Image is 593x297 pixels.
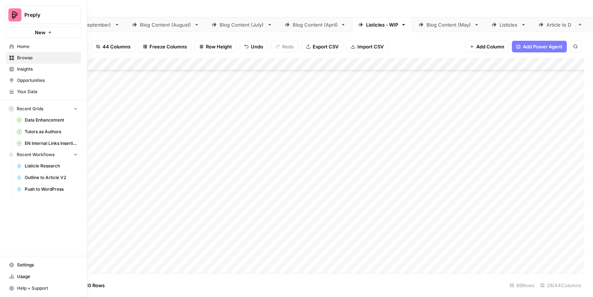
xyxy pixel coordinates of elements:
[76,282,105,289] span: Add 10 Rows
[8,8,21,21] img: Preply Logo
[282,43,294,50] span: Redo
[6,52,81,64] a: Browse
[13,160,81,172] a: Listicle Research
[346,41,388,52] button: Import CSV
[357,43,384,50] span: Import CSV
[546,21,580,28] div: Article to Docs
[6,149,81,160] button: Recent Workflows
[35,29,45,36] span: New
[313,43,338,50] span: Export CSV
[301,41,343,52] button: Export CSV
[6,259,81,271] a: Settings
[17,273,78,280] span: Usage
[523,43,562,50] span: Add Power Agent
[17,106,43,112] span: Recent Grids
[13,138,81,149] a: EN Internal Links Insertion
[17,77,78,84] span: Opportunities
[206,43,232,50] span: Row Height
[6,86,81,98] a: Your Data
[537,280,584,291] div: 28/44 Columns
[6,75,81,86] a: Opportunities
[271,41,298,52] button: Redo
[512,41,567,52] button: Add Power Agent
[126,17,205,32] a: Blog Content (August)
[500,21,518,28] div: Listicles
[412,17,485,32] a: Blog Content (May)
[6,103,81,114] button: Recent Grids
[352,17,412,32] a: Listicles - WIP
[25,117,78,123] span: Data Enhancement
[465,41,509,52] button: Add Column
[13,114,81,126] a: Data Enhancement
[293,21,338,28] div: Blog Content (April)
[140,21,191,28] div: Blog Content (August)
[13,126,81,138] a: Tutors as Authors
[17,88,78,95] span: Your Data
[507,280,537,291] div: 89 Rows
[6,63,81,75] a: Insights
[25,174,78,181] span: Outline to Article V2
[13,183,81,195] a: Push to WordPress
[485,17,532,32] a: Listicles
[17,151,55,158] span: Recent Workflows
[25,140,78,147] span: EN Internal Links Insertion
[279,17,352,32] a: Blog Content (April)
[6,282,81,294] button: Help + Support
[138,41,192,52] button: Freeze Columns
[476,43,504,50] span: Add Column
[17,55,78,61] span: Browse
[25,186,78,193] span: Push to WordPress
[6,6,81,24] button: Workspace: Preply
[366,21,398,28] div: Listicles - WIP
[103,43,131,50] span: 44 Columns
[91,41,135,52] button: 44 Columns
[205,17,279,32] a: Blog Content (July)
[17,262,78,268] span: Settings
[6,41,81,52] a: Home
[25,128,78,135] span: Tutors as Authors
[220,21,264,28] div: Blog Content (July)
[195,41,237,52] button: Row Height
[17,285,78,292] span: Help + Support
[24,11,68,19] span: Preply
[6,271,81,282] a: Usage
[6,27,81,38] button: New
[25,163,78,169] span: Listicle Research
[251,43,263,50] span: Undo
[13,172,81,183] a: Outline to Article V2
[17,43,78,50] span: Home
[149,43,187,50] span: Freeze Columns
[240,41,268,52] button: Undo
[426,21,471,28] div: Blog Content (May)
[17,66,78,72] span: Insights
